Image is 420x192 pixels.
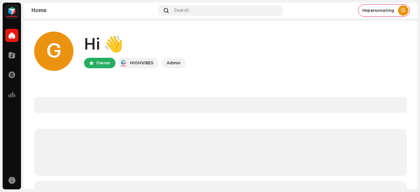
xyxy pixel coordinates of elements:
div: G [34,32,73,71]
div: Owner [96,59,110,67]
div: Hi 👋 [84,34,186,55]
div: Admin [167,59,180,67]
img: feab3aad-9b62-475c-8caf-26f15a9573ee [5,5,18,18]
div: Home [31,8,156,13]
span: Search [174,8,189,13]
div: G [398,5,409,16]
img: feab3aad-9b62-475c-8caf-26f15a9573ee [119,59,127,67]
div: HIGHVIBES [130,59,154,67]
span: Impersonating [362,8,394,13]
